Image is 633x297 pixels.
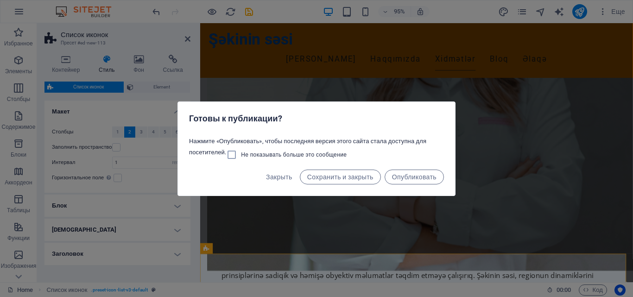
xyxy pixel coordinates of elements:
[241,151,347,158] span: Не показывать больше это сообщение
[266,173,292,181] span: Закрыть
[178,133,455,164] div: Нажмите «Опубликовать», чтобы последняя версия этого сайта стала доступна для посетителей.
[385,170,444,184] button: Опубликовать
[392,173,437,181] span: Опубликовать
[189,113,444,124] h2: Готовы к публикации?
[262,170,296,184] button: Закрыть
[300,170,381,184] button: Сохранить и закрыть
[307,173,373,181] span: Сохранить и закрыть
